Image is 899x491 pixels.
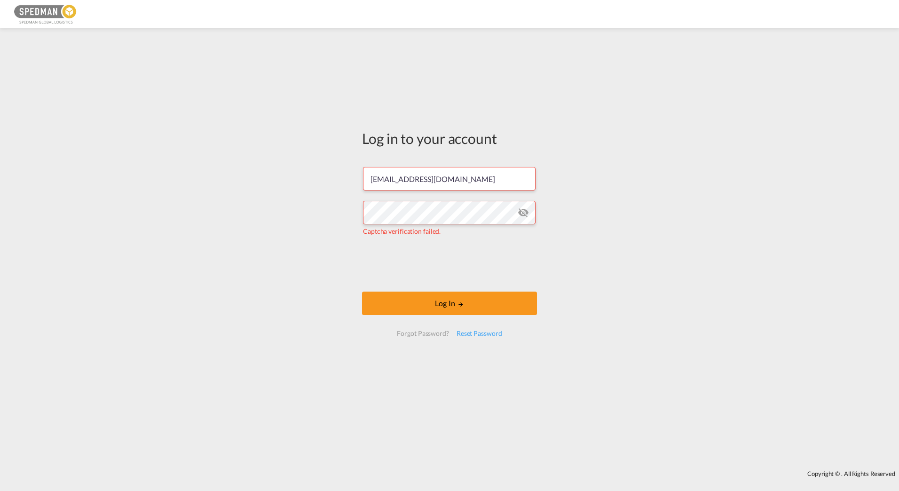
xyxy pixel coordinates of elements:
button: LOGIN [362,292,537,315]
div: Reset Password [453,325,506,342]
img: c12ca350ff1b11efb6b291369744d907.png [14,4,78,25]
md-icon: icon-eye-off [518,207,529,218]
div: Forgot Password? [393,325,452,342]
div: Log in to your account [362,128,537,148]
span: Captcha verification failed. [363,227,441,235]
iframe: reCAPTCHA [378,245,521,282]
input: Enter email/phone number [363,167,536,190]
